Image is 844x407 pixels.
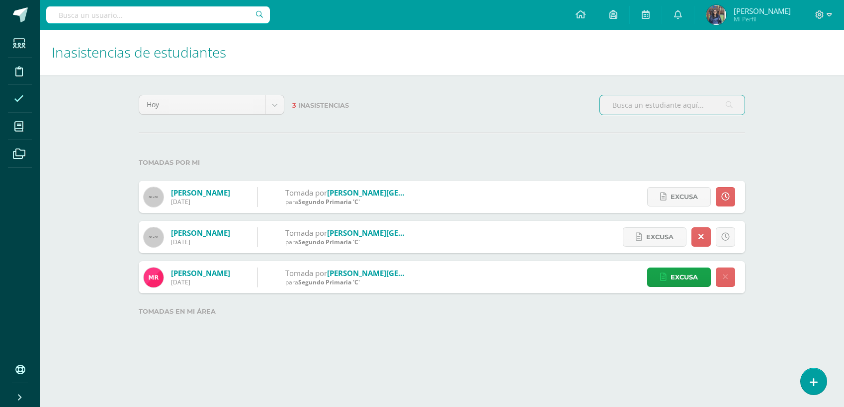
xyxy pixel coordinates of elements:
span: Inasistencias de estudiantes [52,43,226,62]
div: para [285,238,405,246]
div: [DATE] [171,278,230,286]
a: [PERSON_NAME][GEOGRAPHIC_DATA] [327,188,462,198]
input: Busca un estudiante aquí... [600,95,745,115]
span: Mi Perfil [734,15,791,23]
input: Busca un usuario... [46,6,270,23]
div: para [285,278,405,286]
a: Excusa [647,268,711,287]
div: [DATE] [171,238,230,246]
a: Hoy [139,95,284,114]
a: [PERSON_NAME][GEOGRAPHIC_DATA] [327,228,462,238]
a: Excusa [647,187,711,206]
img: 60x60 [144,227,164,247]
div: para [285,198,405,206]
img: 60x60 [144,187,164,207]
span: Segundo Primaria 'C' [298,198,360,206]
span: Inasistencias [298,102,349,109]
a: [PERSON_NAME][GEOGRAPHIC_DATA] [327,268,462,278]
span: 3 [292,102,296,109]
span: Excusa [646,228,674,246]
span: [PERSON_NAME] [734,6,791,16]
span: Tomada por [285,228,327,238]
a: [PERSON_NAME] [171,228,230,238]
label: Tomadas en mi área [139,301,745,322]
label: Tomadas por mi [139,152,745,173]
span: Segundo Primaria 'C' [298,238,360,246]
a: [PERSON_NAME] [171,268,230,278]
img: cce91bffab8f7a10d5845b0ce62a1cf1.png [144,268,164,287]
span: Excusa [671,268,698,286]
div: [DATE] [171,198,230,206]
span: Tomada por [285,188,327,198]
a: Excusa [623,227,686,247]
a: [PERSON_NAME] [171,188,230,198]
img: 97de3abe636775f55b96517d7f939dce.png [706,5,726,25]
span: Segundo Primaria 'C' [298,278,360,286]
span: Excusa [671,188,698,206]
span: Hoy [147,95,257,114]
span: Tomada por [285,268,327,278]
